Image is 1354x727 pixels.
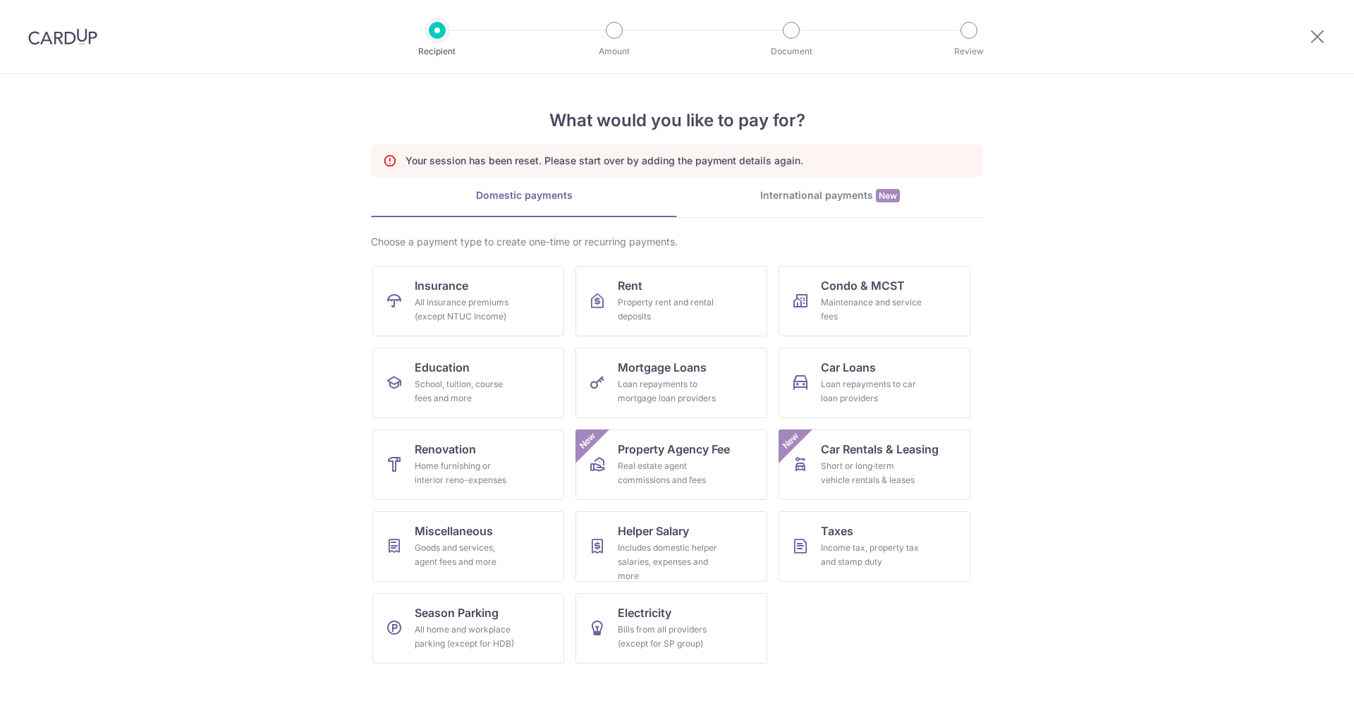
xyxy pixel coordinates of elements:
div: Loan repayments to mortgage loan providers [618,377,719,405]
div: Includes domestic helper salaries, expenses and more [618,541,719,583]
span: Insurance [415,277,468,294]
a: EducationSchool, tuition, course fees and more [372,348,564,418]
iframe: Opens a widget where you can find more information [1264,685,1340,720]
a: MiscellaneousGoods and services, agent fees and more [372,511,564,582]
a: Car LoansLoan repayments to car loan providers [779,348,970,418]
h4: What would you like to pay for? [371,108,983,133]
span: Car Rentals & Leasing [821,441,939,458]
span: New [876,189,900,202]
span: Miscellaneous [415,523,493,539]
div: Home furnishing or interior reno-expenses [415,459,516,487]
div: Property rent and rental deposits [618,295,719,324]
p: Recipient [385,44,489,59]
a: Car Rentals & LeasingShort or long‑term vehicle rentals & leasesNew [779,429,970,500]
a: ElectricityBills from all providers (except for SP group) [575,593,767,664]
span: Season Parking [415,604,499,621]
div: All insurance premiums (except NTUC Income) [415,295,516,324]
a: RentProperty rent and rental deposits [575,266,767,336]
span: Mortgage Loans [618,359,707,376]
div: Maintenance and service fees [821,295,922,324]
span: Condo & MCST [821,277,905,294]
div: Income tax, property tax and stamp duty [821,541,922,569]
a: TaxesIncome tax, property tax and stamp duty [779,511,970,582]
a: RenovationHome furnishing or interior reno-expenses [372,429,564,500]
a: Season ParkingAll home and workplace parking (except for HDB) [372,593,564,664]
span: Rent [618,277,642,294]
p: Your session has been reset. Please start over by adding the payment details again. [405,154,803,168]
a: Helper SalaryIncludes domestic helper salaries, expenses and more [575,511,767,582]
img: CardUp [28,28,97,45]
div: Short or long‑term vehicle rentals & leases [821,459,922,487]
a: Condo & MCSTMaintenance and service fees [779,266,970,336]
p: Review [917,44,1021,59]
a: Property Agency FeeReal estate agent commissions and feesNew [575,429,767,500]
div: Bills from all providers (except for SP group) [618,623,719,651]
span: Car Loans [821,359,876,376]
a: Mortgage LoansLoan repayments to mortgage loan providers [575,348,767,418]
div: School, tuition, course fees and more [415,377,516,405]
div: International payments [677,188,983,203]
a: InsuranceAll insurance premiums (except NTUC Income) [372,266,564,336]
span: Helper Salary [618,523,689,539]
span: Taxes [821,523,853,539]
div: Real estate agent commissions and fees [618,459,719,487]
span: Renovation [415,441,476,458]
span: New [576,429,599,453]
div: Choose a payment type to create one-time or recurring payments. [371,235,983,249]
span: Property Agency Fee [618,441,730,458]
span: Education [415,359,470,376]
div: Goods and services, agent fees and more [415,541,516,569]
span: Electricity [618,604,671,621]
div: Loan repayments to car loan providers [821,377,922,405]
span: New [779,429,803,453]
div: All home and workplace parking (except for HDB) [415,623,516,651]
div: Domestic payments [371,188,677,202]
p: Document [739,44,843,59]
p: Amount [562,44,666,59]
